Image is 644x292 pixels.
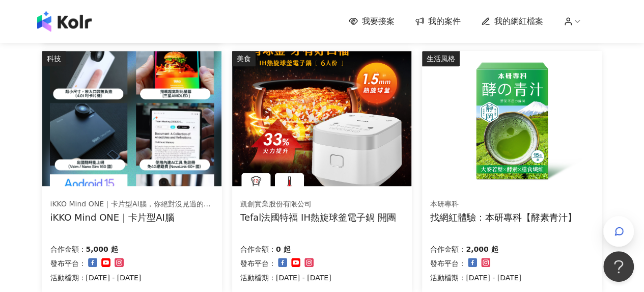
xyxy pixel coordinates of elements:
[50,257,86,270] p: 發布平台：
[430,243,466,255] p: 合作金額：
[240,211,396,224] div: Tefal法國特福 IH熱旋球釜電子鍋 開團
[42,51,221,186] img: iKKO Mind ONE｜卡片型AI腦
[428,16,461,27] span: 我的案件
[422,51,460,66] div: 生活風格
[603,251,634,282] iframe: Help Scout Beacon - Open
[466,243,498,255] p: 2,000 起
[50,243,86,255] p: 合作金額：
[430,257,466,270] p: 發布平台：
[415,16,461,27] a: 我的案件
[422,51,601,186] img: 酵素青汁
[37,11,92,32] img: logo
[232,51,411,186] img: Tefal法國特福 IH熱旋球釜電子鍋 開團
[276,243,291,255] p: 0 起
[240,257,276,270] p: 發布平台：
[349,16,395,27] a: 我要接案
[232,51,256,66] div: 美食
[494,16,543,27] span: 我的網紅檔案
[240,272,331,284] p: 活動檔期：[DATE] - [DATE]
[430,199,577,209] div: 本研專科
[240,199,396,209] div: 凱創實業股份有限公司
[430,272,521,284] p: 活動檔期：[DATE] - [DATE]
[86,243,118,255] p: 5,000 起
[50,211,213,224] div: iKKO Mind ONE｜卡片型AI腦
[481,16,543,27] a: 我的網紅檔案
[42,51,66,66] div: 科技
[50,199,213,209] div: iKKO Mind ONE｜卡片型AI腦，你絕對沒見過的超強AI設備
[50,272,142,284] p: 活動檔期：[DATE] - [DATE]
[430,211,577,224] div: 找網紅體驗：本研專科【酵素青汁】
[240,243,276,255] p: 合作金額：
[362,16,395,27] span: 我要接案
